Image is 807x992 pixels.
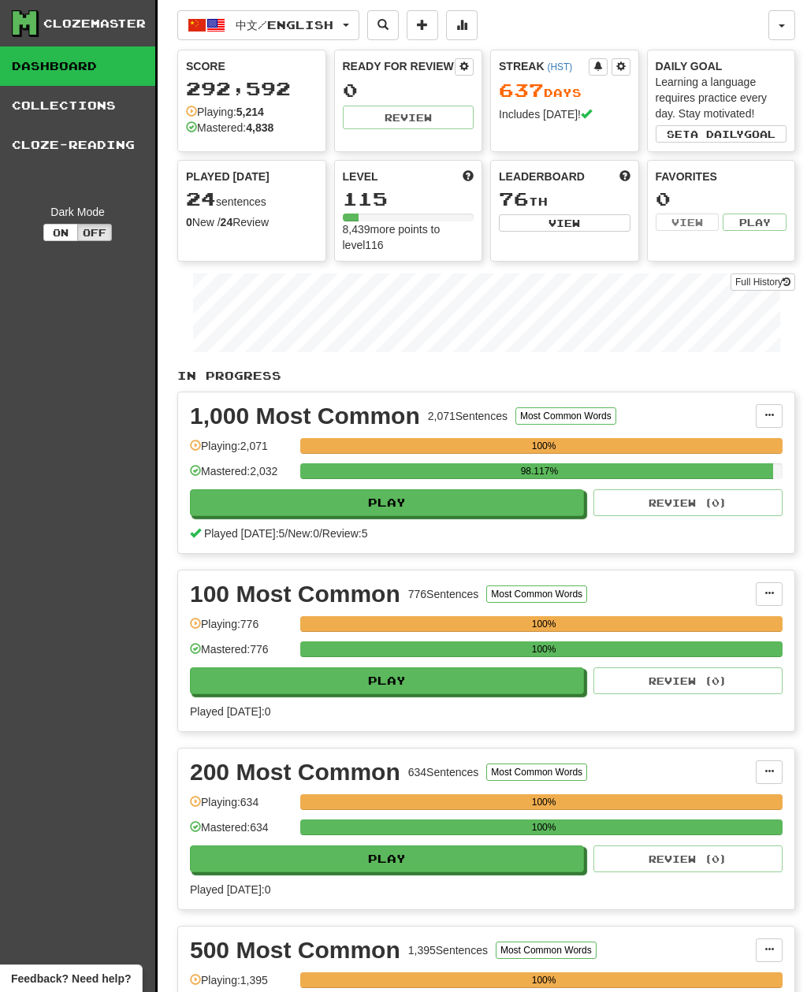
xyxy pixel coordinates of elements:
span: Played [DATE] [186,169,270,184]
div: Playing: 776 [190,616,292,642]
button: Most Common Words [486,585,587,603]
button: Play [190,845,584,872]
div: 100% [305,438,783,454]
div: Playing: 634 [190,794,292,820]
div: Playing: 2,071 [190,438,292,464]
div: 2,071 Sentences [428,408,508,424]
button: 中文/English [177,10,359,40]
button: Review (0) [593,667,783,694]
div: Learning a language requires practice every day. Stay motivated! [656,74,787,121]
span: / [284,527,288,540]
div: 98.117% [305,463,773,479]
span: a daily [690,128,744,139]
span: Score more points to level up [463,169,474,184]
div: Ready for Review [343,58,456,74]
div: th [499,189,630,210]
div: 100% [305,819,783,835]
div: 0 [656,189,787,209]
div: 100 Most Common [190,582,400,606]
span: Leaderboard [499,169,585,184]
div: 100% [305,972,783,988]
div: 100% [305,616,783,632]
div: Playing: [186,104,264,120]
span: Review: 5 [322,527,368,540]
div: 100% [305,641,783,657]
div: Streak [499,58,589,74]
span: 24 [186,188,216,210]
span: Open feedback widget [11,971,131,986]
strong: 0 [186,216,192,228]
div: Score [186,58,318,74]
button: Play [190,489,584,516]
button: View [499,214,630,232]
div: 776 Sentences [408,586,479,602]
div: 500 Most Common [190,938,400,962]
div: sentences [186,189,318,210]
div: Daily Goal [656,58,787,74]
div: 8,439 more points to level 116 [343,221,474,253]
strong: 24 [221,216,233,228]
button: Most Common Words [515,407,616,425]
span: 76 [499,188,529,210]
span: 中文 / English [236,18,333,32]
div: Dark Mode [12,204,143,220]
button: Seta dailygoal [656,125,787,143]
button: View [656,214,720,231]
div: 1,000 Most Common [190,404,420,428]
a: Full History [731,273,795,291]
strong: 4,838 [246,121,273,134]
div: New / Review [186,214,318,230]
button: Review [343,106,474,129]
div: 634 Sentences [408,764,479,780]
button: Off [77,224,112,241]
div: Day s [499,80,630,101]
div: Mastered: 2,032 [190,463,292,489]
div: 115 [343,189,474,209]
span: Level [343,169,378,184]
span: 637 [499,79,544,101]
div: Mastered: 634 [190,819,292,845]
div: Favorites [656,169,787,184]
div: 0 [343,80,474,100]
strong: 5,214 [236,106,264,118]
button: Most Common Words [486,764,587,781]
span: Played [DATE]: 0 [190,705,270,718]
button: Most Common Words [496,942,597,959]
div: Mastered: 776 [190,641,292,667]
div: 292,592 [186,79,318,98]
button: On [43,224,78,241]
button: Review (0) [593,489,783,516]
div: 100% [305,794,783,810]
a: (HST) [547,61,572,72]
span: New: 0 [288,527,319,540]
div: Mastered: [186,120,273,136]
span: This week in points, UTC [619,169,630,184]
button: Play [190,667,584,694]
div: Clozemaster [43,16,146,32]
span: Played [DATE]: 0 [190,883,270,896]
div: 200 Most Common [190,760,400,784]
button: More stats [446,10,478,40]
button: Search sentences [367,10,399,40]
span: Played [DATE]: 5 [204,527,284,540]
button: Play [723,214,787,231]
div: 1,395 Sentences [408,942,488,958]
p: In Progress [177,368,795,384]
button: Add sentence to collection [407,10,438,40]
div: Includes [DATE]! [499,106,630,122]
span: / [319,527,322,540]
button: Review (0) [593,845,783,872]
